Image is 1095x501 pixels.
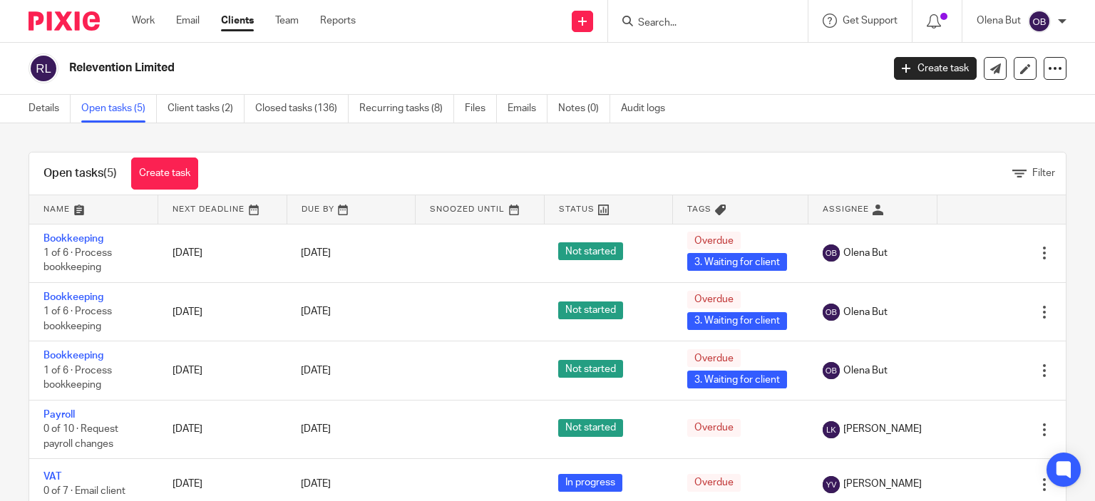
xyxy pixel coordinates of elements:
[168,95,245,123] a: Client tasks (2)
[43,292,103,302] a: Bookkeeping
[843,16,898,26] span: Get Support
[158,282,287,341] td: [DATE]
[301,480,331,490] span: [DATE]
[43,234,103,244] a: Bookkeeping
[69,61,712,76] h2: Relevention Limited
[843,477,922,491] span: [PERSON_NAME]
[977,14,1021,28] p: Olena But
[843,246,888,260] span: Olena But
[1032,168,1055,178] span: Filter
[1028,10,1051,33] img: svg%3E
[43,366,112,391] span: 1 of 6 · Process bookkeeping
[29,53,58,83] img: svg%3E
[559,205,595,213] span: Status
[301,248,331,258] span: [DATE]
[621,95,676,123] a: Audit logs
[687,205,711,213] span: Tags
[558,95,610,123] a: Notes (0)
[158,341,287,400] td: [DATE]
[843,305,888,319] span: Olena But
[43,166,117,181] h1: Open tasks
[430,205,505,213] span: Snoozed Until
[823,362,840,379] img: svg%3E
[176,14,200,28] a: Email
[158,400,287,458] td: [DATE]
[687,291,741,309] span: Overdue
[843,422,922,436] span: [PERSON_NAME]
[558,301,623,319] span: Not started
[687,419,741,437] span: Overdue
[465,95,497,123] a: Files
[132,14,155,28] a: Work
[43,307,112,332] span: 1 of 6 · Process bookkeeping
[558,360,623,378] span: Not started
[103,167,117,179] span: (5)
[823,304,840,321] img: svg%3E
[687,312,787,330] span: 3. Waiting for client
[131,157,198,190] a: Create task
[558,242,623,260] span: Not started
[29,95,71,123] a: Details
[301,307,331,317] span: [DATE]
[823,476,840,493] img: svg%3E
[687,371,787,388] span: 3. Waiting for client
[221,14,254,28] a: Clients
[301,366,331,376] span: [DATE]
[301,425,331,435] span: [DATE]
[43,351,103,361] a: Bookkeeping
[558,419,623,437] span: Not started
[320,14,356,28] a: Reports
[687,253,787,271] span: 3. Waiting for client
[823,421,840,438] img: svg%3E
[687,232,741,249] span: Overdue
[43,410,75,420] a: Payroll
[637,17,765,30] input: Search
[687,474,741,492] span: Overdue
[81,95,157,123] a: Open tasks (5)
[29,11,100,31] img: Pixie
[558,474,622,492] span: In progress
[843,363,888,378] span: Olena But
[43,472,61,482] a: VAT
[255,95,349,123] a: Closed tasks (136)
[508,95,547,123] a: Emails
[275,14,299,28] a: Team
[894,57,977,80] a: Create task
[687,349,741,367] span: Overdue
[359,95,454,123] a: Recurring tasks (8)
[43,487,125,497] span: 0 of 7 · Email client
[43,424,118,449] span: 0 of 10 · Request payroll changes
[43,248,112,273] span: 1 of 6 · Process bookkeeping
[158,224,287,282] td: [DATE]
[823,244,840,262] img: svg%3E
